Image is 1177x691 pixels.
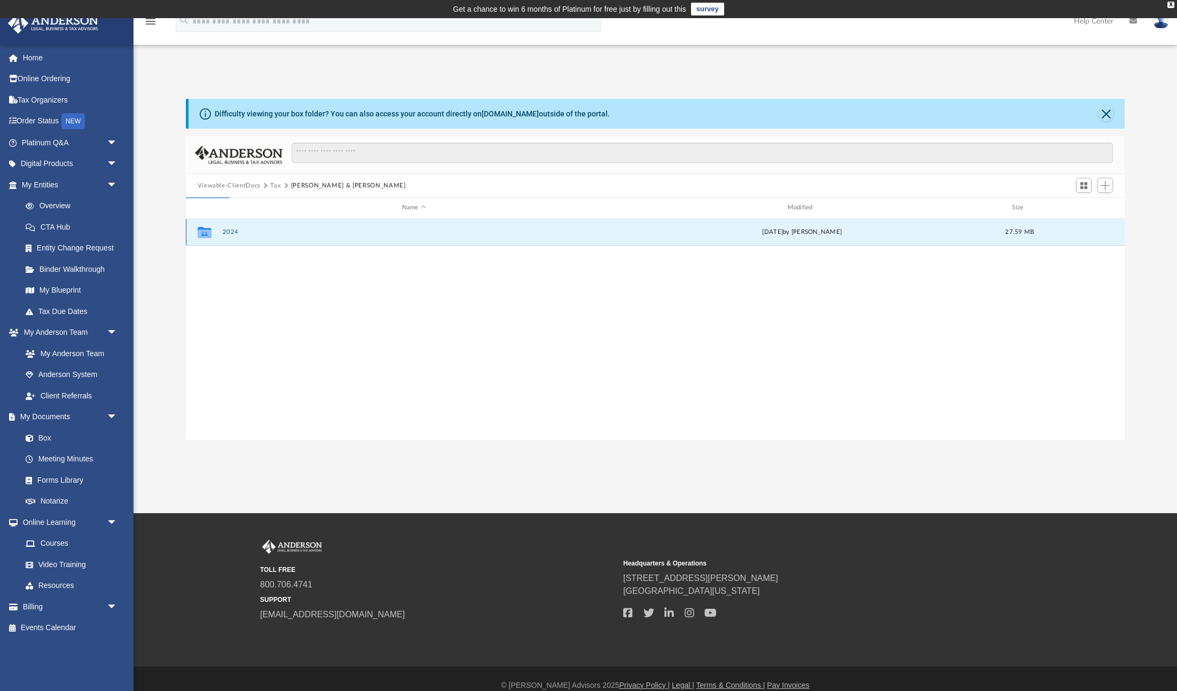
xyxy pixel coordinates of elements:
[623,559,979,568] small: Headquarters & Operations
[1046,203,1120,213] div: id
[696,681,765,689] a: Terms & Conditions |
[998,203,1041,213] div: Size
[1076,178,1092,193] button: Switch to Grid View
[482,109,539,118] a: [DOMAIN_NAME]
[222,203,605,213] div: Name
[260,580,312,589] a: 800.706.4741
[7,153,134,175] a: Digital Productsarrow_drop_down
[619,681,670,689] a: Privacy Policy |
[107,322,128,344] span: arrow_drop_down
[7,89,134,111] a: Tax Organizers
[623,586,760,595] a: [GEOGRAPHIC_DATA][US_STATE]
[1005,229,1034,235] span: 27.59 MB
[15,195,134,217] a: Overview
[292,143,1113,163] input: Search files and folders
[15,554,123,575] a: Video Training
[198,181,261,191] button: Viewable-ClientDocs
[222,229,606,235] button: 2024
[1167,2,1174,8] div: close
[107,153,128,175] span: arrow_drop_down
[144,20,157,28] a: menu
[260,565,616,575] small: TOLL FREE
[107,406,128,428] span: arrow_drop_down
[691,3,724,15] a: survey
[190,203,217,213] div: id
[260,540,324,554] img: Anderson Advisors Platinum Portal
[15,216,134,238] a: CTA Hub
[144,15,157,28] i: menu
[610,203,993,213] div: Modified
[260,610,405,619] a: [EMAIL_ADDRESS][DOMAIN_NAME]
[1098,106,1113,121] button: Close
[7,174,134,195] a: My Entitiesarrow_drop_down
[15,280,128,301] a: My Blueprint
[260,595,616,604] small: SUPPORT
[7,111,134,132] a: Order StatusNEW
[178,14,190,26] i: search
[186,219,1125,440] div: grid
[270,181,281,191] button: Tax
[7,617,134,639] a: Events Calendar
[15,238,134,259] a: Entity Change Request
[15,449,128,470] a: Meeting Minutes
[15,533,128,554] a: Courses
[7,512,128,533] a: Online Learningarrow_drop_down
[15,575,128,596] a: Resources
[610,227,994,237] div: [DATE] by [PERSON_NAME]
[134,680,1177,691] div: © [PERSON_NAME] Advisors 2025
[7,132,134,153] a: Platinum Q&Aarrow_drop_down
[15,258,134,280] a: Binder Walkthrough
[5,13,101,34] img: Anderson Advisors Platinum Portal
[672,681,694,689] a: Legal |
[7,596,134,617] a: Billingarrow_drop_down
[1097,178,1113,193] button: Add
[7,68,134,90] a: Online Ordering
[15,427,123,449] a: Box
[107,132,128,154] span: arrow_drop_down
[767,681,809,689] a: Pay Invoices
[623,574,778,583] a: [STREET_ADDRESS][PERSON_NAME]
[61,113,85,129] div: NEW
[15,385,128,406] a: Client Referrals
[15,301,134,322] a: Tax Due Dates
[15,491,128,512] a: Notarize
[15,343,123,364] a: My Anderson Team
[453,3,686,15] div: Get a chance to win 6 months of Platinum for free just by filling out this
[1153,13,1169,29] img: User Pic
[107,596,128,618] span: arrow_drop_down
[107,512,128,533] span: arrow_drop_down
[7,47,134,68] a: Home
[15,364,128,386] a: Anderson System
[291,181,406,191] button: [PERSON_NAME] & [PERSON_NAME]
[215,108,610,120] div: Difficulty viewing your box folder? You can also access your account directly on outside of the p...
[7,322,128,343] a: My Anderson Teamarrow_drop_down
[107,174,128,196] span: arrow_drop_down
[15,469,123,491] a: Forms Library
[7,406,128,428] a: My Documentsarrow_drop_down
